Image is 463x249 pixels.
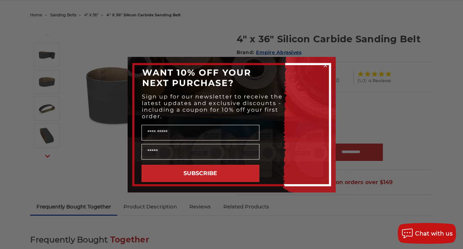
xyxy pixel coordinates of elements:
[415,230,453,237] span: Chat with us
[142,144,259,160] input: Email
[398,223,456,244] button: Chat with us
[142,93,283,120] span: Sign up for our newsletter to receive the latest updates and exclusive discounts - including a co...
[142,67,251,88] span: WANT 10% OFF YOUR NEXT PURCHASE?
[322,62,329,69] button: Close dialog
[142,165,259,182] button: SUBSCRIBE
